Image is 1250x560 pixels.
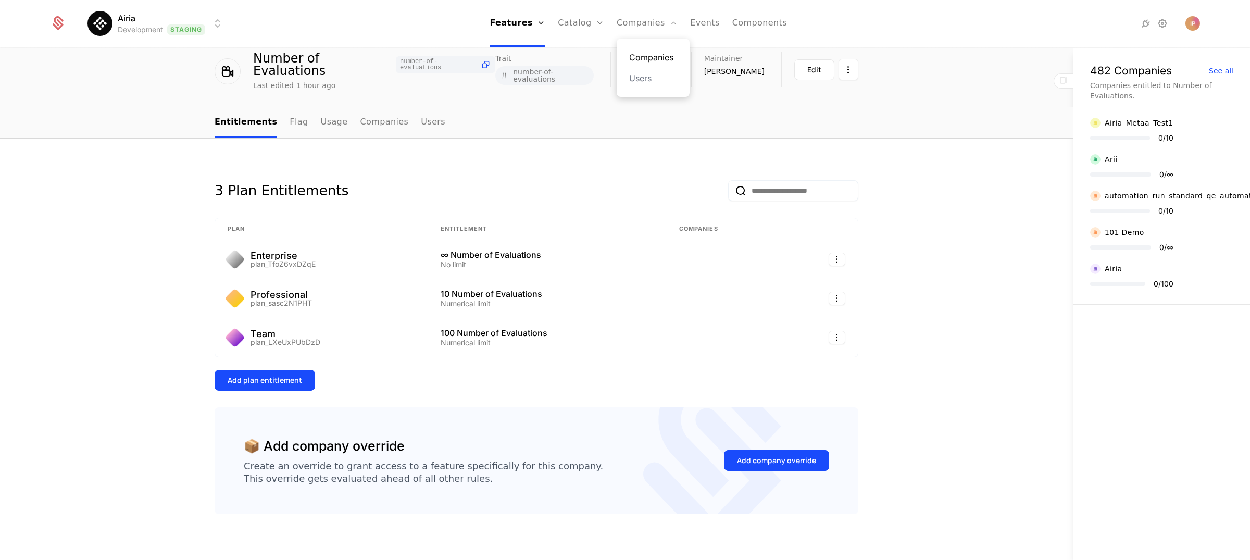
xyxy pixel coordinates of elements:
div: No limit [441,261,654,268]
div: plan_TfoZ6vxDZqE [251,260,316,268]
a: Users [629,72,677,84]
div: 0 / 100 [1154,280,1173,288]
div: Arii [1105,154,1118,165]
div: Enterprise [251,251,316,260]
button: Select action [839,59,858,80]
div: 3 Plan Entitlements [215,180,348,201]
th: Companies [667,218,782,240]
button: Select action [829,331,845,344]
img: Airia [1090,264,1101,274]
div: 0 / ∞ [1159,244,1173,251]
button: Open user button [1185,16,1200,31]
div: 100 Number of Evaluations [441,329,654,337]
div: Professional [251,290,312,300]
div: 482 Companies [1090,65,1172,76]
div: Companies entitled to Number of Evaluations. [1090,80,1233,101]
div: ∞ Number of Evaluations [441,251,654,259]
a: Integrations [1140,17,1152,30]
div: Numerical limit [441,300,654,307]
div: Numerical limit [441,339,654,346]
span: [PERSON_NAME] [704,66,765,77]
span: Staging [167,24,205,35]
button: Select action [829,253,845,266]
span: number-of-evaluations [513,68,590,83]
ul: Choose Sub Page [215,107,445,138]
button: Select action [829,292,845,305]
span: Maintainer [704,55,743,62]
a: Usage [321,107,348,138]
div: plan_sasc2N1PHT [251,300,312,307]
button: Add company override [724,450,829,471]
div: 101 Demo [1105,227,1144,238]
div: Add company override [737,455,816,466]
div: Create an override to grant access to a feature specifically for this company. This override gets... [244,460,603,485]
span: Airia [118,12,135,24]
button: Select environment [91,12,224,35]
div: Last edited 1 hour ago [253,80,335,91]
div: 0 / 10 [1158,134,1173,142]
a: Companies [360,107,408,138]
img: Arii [1090,154,1101,165]
span: number-of-evaluations [400,58,476,71]
div: Edit [807,65,821,75]
button: Edit [794,59,834,80]
div: 📦 Add company override [244,437,405,456]
img: automation_run_standard_qe_automation_2bq2e [1090,191,1101,201]
img: Airia [87,11,113,36]
div: Number of Evaluations [253,52,495,77]
a: Flag [290,107,308,138]
div: 0 / 10 [1158,207,1173,215]
div: Development [118,24,163,35]
div: Add plan entitlement [228,375,302,385]
button: Add plan entitlement [215,370,315,391]
div: Airia_Metaa_Test1 [1105,118,1173,128]
img: Airia_Metaa_Test1 [1090,118,1101,128]
div: Team [251,329,320,339]
span: Trait [495,55,511,62]
img: 101 Demo [1090,227,1101,238]
a: Users [421,107,445,138]
a: Entitlements [215,107,277,138]
div: 0 / ∞ [1159,171,1173,178]
div: 10 Number of Evaluations [441,290,654,298]
div: See all [1209,67,1233,74]
th: Plan [215,218,428,240]
a: Settings [1156,17,1169,30]
a: Companies [629,51,677,64]
div: Airia [1105,264,1122,274]
img: Ivana Popova [1185,16,1200,31]
nav: Main [215,107,858,138]
div: plan_LXeUxPUbDzD [251,339,320,346]
th: Entitlement [428,218,667,240]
